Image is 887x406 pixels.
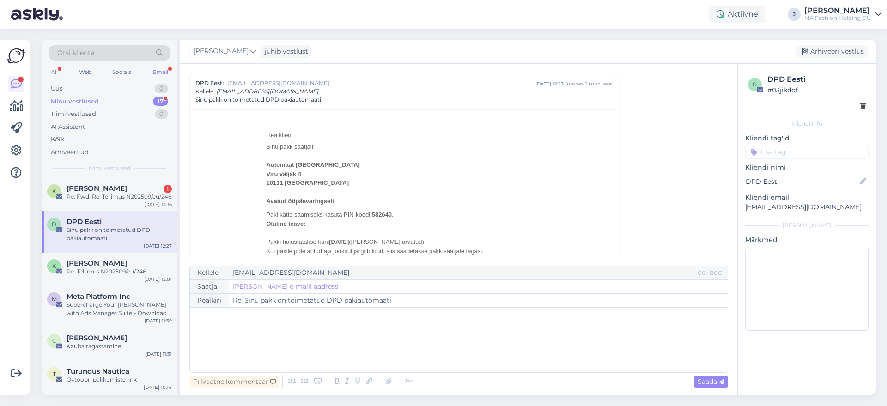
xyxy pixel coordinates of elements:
[266,143,359,151] td: Sinu pakk saatjalt
[67,334,127,342] span: Carmen Mäe
[261,47,308,56] div: juhib vestlust
[164,185,172,193] div: 1
[535,80,564,87] div: [DATE] 12:27
[745,163,869,172] p: Kliendi nimi
[190,280,229,293] div: Saatja
[67,376,172,384] div: Oktoobri pakkumiste link
[709,6,765,23] div: Aktiivne
[195,79,224,87] span: DPD Eesti
[155,84,168,93] div: 0
[151,66,170,78] div: Email
[52,221,56,228] span: D
[67,301,172,317] div: Supercharge Your [PERSON_NAME] with Ads Manager Suite – Download Now
[67,193,172,201] div: Re: Fwd: Re: Tellimus N202509/eu/246
[745,145,869,159] input: Lisa tag
[51,109,96,119] div: Tiimi vestlused
[266,198,334,205] b: Avatud ööpäevaringselt
[144,384,172,391] div: [DATE] 10:14
[746,176,858,187] input: Lisa nimi
[89,164,130,172] span: Minu vestlused
[194,46,249,56] span: [PERSON_NAME]
[67,267,172,276] div: Re: Tellimus N202509/eu/246
[153,97,168,106] div: 17
[745,133,869,143] p: Kliendi tag'id
[229,266,696,279] input: Recepient...
[227,79,535,87] span: [EMAIL_ADDRESS][DOMAIN_NAME]
[145,317,172,324] div: [DATE] 11:39
[155,109,168,119] div: 0
[229,294,728,307] input: Write subject here...
[53,370,56,377] span: T
[67,226,172,242] div: Sinu pakk on toimetatud DPD pakiautomaati
[372,211,392,218] b: 582640
[788,8,801,21] div: J
[67,218,102,226] span: DPD Eesti
[796,45,868,58] div: Arhiveeri vestlus
[698,377,724,386] span: Saada
[52,296,57,303] span: M
[565,80,614,87] div: ( umbes 2 tunni eest )
[195,96,321,104] span: Sinu pakk on toimetatud DPD pakiautomaati
[52,188,56,194] span: K
[266,237,543,255] td: Pakki hoiustatakse kuni ([PERSON_NAME] arvatud). Kui pakile pole antud aja jooksul järgi tuldud, ...
[195,88,215,95] span: Kellele :
[753,81,757,88] span: 0
[745,202,869,212] p: [EMAIL_ADDRESS][DOMAIN_NAME]
[804,7,881,22] a: [PERSON_NAME]MA Fashion Holding OÜ
[329,238,349,245] b: [DATE]
[804,7,871,14] div: [PERSON_NAME]
[51,84,62,93] div: Uus
[745,193,869,202] p: Kliendi email
[266,220,305,227] b: Oluline teave:
[190,266,229,279] div: Kellele
[767,85,866,95] div: # 03jikdqf
[266,255,543,273] td: Küsimuste tekkimise korral palun pöörduge meie klienditeeninduse [PERSON_NAME] numbril [PHONE_NUM...
[190,294,229,307] div: Pealkiri
[52,337,56,344] span: C
[67,184,127,193] span: Kälina Sarv
[745,221,869,230] div: [PERSON_NAME]
[144,201,172,208] div: [DATE] 14:16
[745,120,869,128] div: Kliendi info
[767,74,866,85] div: DPD Eesti
[51,135,64,144] div: Kõik
[233,282,338,291] a: [PERSON_NAME] e-maili aadress
[146,351,172,358] div: [DATE] 11:31
[7,47,25,65] img: Askly Logo
[696,269,708,277] div: CC
[77,66,93,78] div: Web
[49,66,60,78] div: All
[708,269,724,277] div: BCC
[51,97,99,106] div: Minu vestlused
[110,66,133,78] div: Socials
[67,367,129,376] span: Turundus Nautica
[67,342,172,351] div: Kauba tagastamine
[144,276,172,283] div: [DATE] 12:01
[144,242,172,249] div: [DATE] 12:27
[52,262,56,269] span: K
[51,148,89,157] div: Arhiveeritud
[189,376,279,388] div: Privaatne kommentaar
[67,292,130,301] span: Meta Platform Inc
[745,235,869,245] p: Märkmed
[266,210,543,219] td: Paki kätte saamiseks kasuta PIN-koodi: .
[266,161,359,186] b: Automaat [GEOGRAPHIC_DATA] Viru väljak 4 10111 [GEOGRAPHIC_DATA]
[266,132,359,138] td: Hea klient
[51,122,85,132] div: AI Assistent
[57,48,94,58] span: Otsi kliente
[67,259,127,267] span: Ketrin Molotov
[804,14,871,22] div: MA Fashion Holding OÜ
[217,88,319,95] span: [EMAIL_ADDRESS][DOMAIN_NAME]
